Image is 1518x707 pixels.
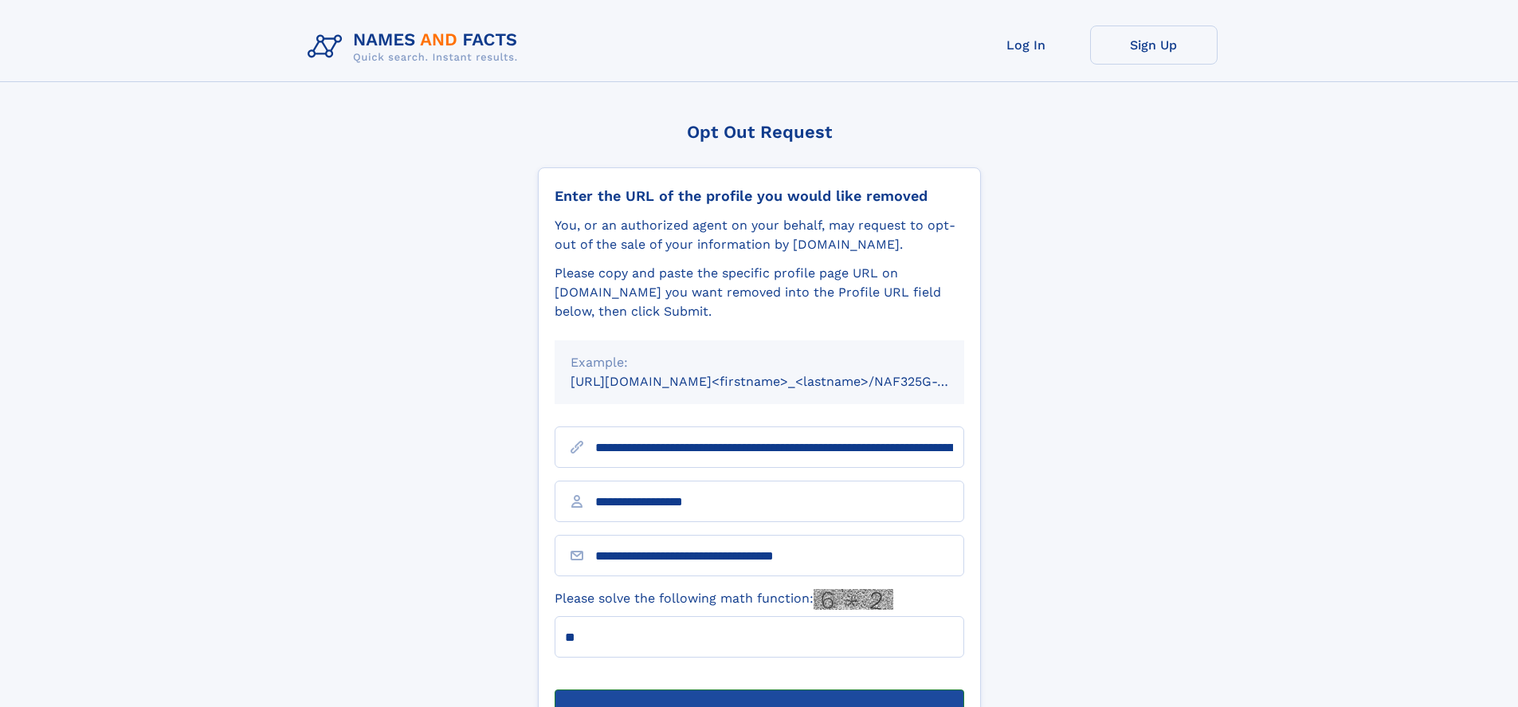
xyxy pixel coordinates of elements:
[555,264,964,321] div: Please copy and paste the specific profile page URL on [DOMAIN_NAME] you want removed into the Pr...
[1090,26,1218,65] a: Sign Up
[555,589,893,610] label: Please solve the following math function:
[301,26,531,69] img: Logo Names and Facts
[538,122,981,142] div: Opt Out Request
[571,353,948,372] div: Example:
[555,187,964,205] div: Enter the URL of the profile you would like removed
[555,216,964,254] div: You, or an authorized agent on your behalf, may request to opt-out of the sale of your informatio...
[963,26,1090,65] a: Log In
[571,374,994,389] small: [URL][DOMAIN_NAME]<firstname>_<lastname>/NAF325G-xxxxxxxx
